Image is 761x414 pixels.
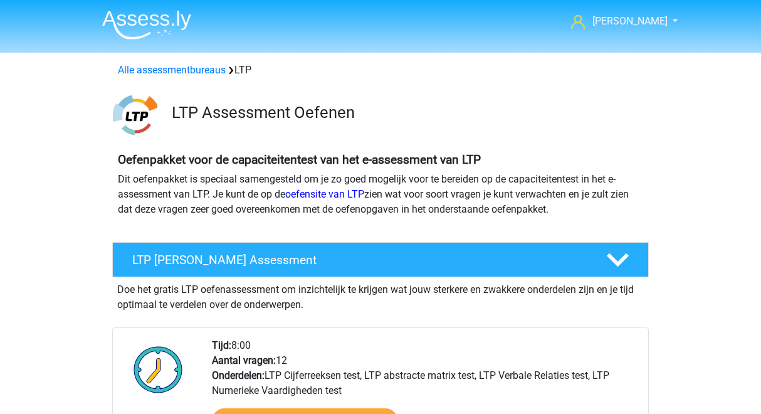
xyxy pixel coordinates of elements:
b: Onderdelen: [212,369,265,381]
h4: LTP [PERSON_NAME] Assessment [132,253,586,267]
a: Alle assessmentbureaus [118,64,226,76]
h3: LTP Assessment Oefenen [172,103,639,122]
img: Klok [127,338,190,401]
a: LTP [PERSON_NAME] Assessment [107,242,654,277]
b: Aantal vragen: [212,354,276,366]
span: [PERSON_NAME] [592,15,668,27]
b: Oefenpakket voor de capaciteitentest van het e-assessment van LTP [118,152,481,167]
a: [PERSON_NAME] [566,14,669,29]
div: Doe het gratis LTP oefenassessment om inzichtelijk te krijgen wat jouw sterkere en zwakkere onder... [112,277,649,312]
img: Assessly [102,10,191,40]
a: oefensite van LTP [285,188,364,200]
b: Tijd: [212,339,231,351]
div: LTP [113,63,648,78]
p: Dit oefenpakket is speciaal samengesteld om je zo goed mogelijk voor te bereiden op de capaciteit... [118,172,643,217]
img: ltp.png [113,93,157,137]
